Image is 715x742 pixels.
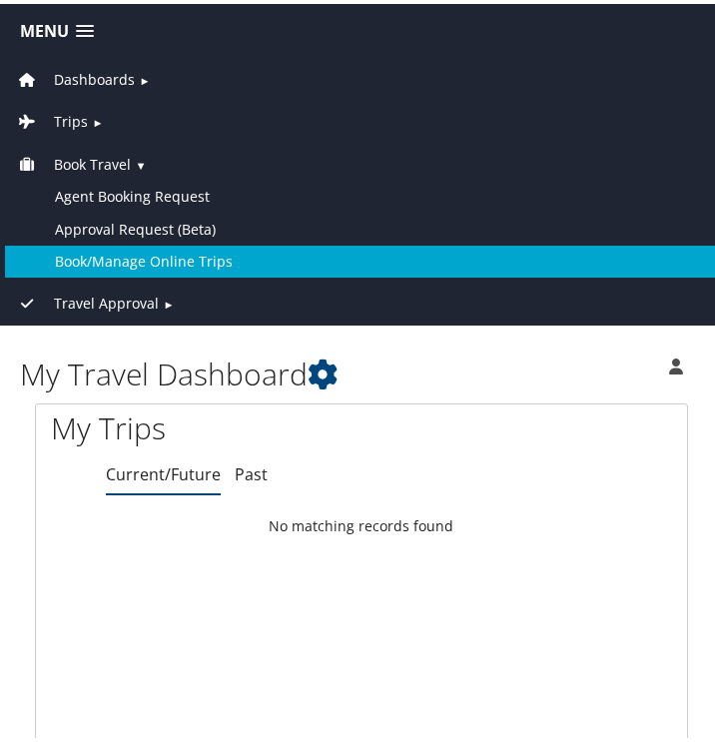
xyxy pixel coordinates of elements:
[235,459,268,481] a: Past
[54,107,88,129] span: Trips
[20,18,69,37] span: Menu
[135,154,146,169] span: ▼
[15,151,131,170] a: Book Travel
[54,289,159,311] span: Travel Approval
[54,65,135,87] span: Dashboards
[10,11,104,44] a: Menu
[92,111,103,126] span: ►
[15,66,135,85] a: Dashboards
[54,150,131,172] span: Book Travel
[106,459,221,481] a: Current/Future
[15,290,159,309] a: Travel Approval
[15,108,88,127] a: Trips
[36,504,687,540] td: No matching records found
[20,350,532,391] h1: My Travel Dashboard
[139,69,150,84] span: ►
[163,293,174,308] span: ►
[51,403,672,445] h1: My Trips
